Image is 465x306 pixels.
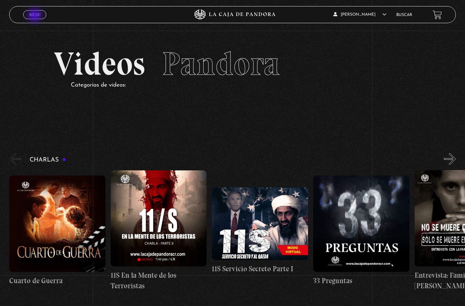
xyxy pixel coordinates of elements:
p: Categorías de videos: [71,80,411,91]
h3: Charlas [30,157,66,163]
a: 11S En la Mente de los Terroristas [111,170,207,291]
h4: 33 Preguntas [313,275,410,286]
h2: Videos [54,48,411,80]
a: 33 Preguntas [313,170,410,291]
span: [PERSON_NAME] [333,13,386,17]
button: Next [444,153,456,165]
span: Menu [29,13,41,17]
a: 11S Servicio Secreto Parte I [212,170,308,291]
a: Buscar [396,13,412,17]
h4: 11S En la Mente de los Terroristas [111,270,207,291]
button: Previous [9,153,21,165]
h4: Cuarto de Guerra [9,275,106,286]
a: Cuarto de Guerra [9,170,106,291]
a: View your shopping cart [433,10,442,19]
span: Cerrar [27,18,43,23]
span: Pandora [162,44,280,83]
h4: 11S Servicio Secreto Parte I [212,263,308,274]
